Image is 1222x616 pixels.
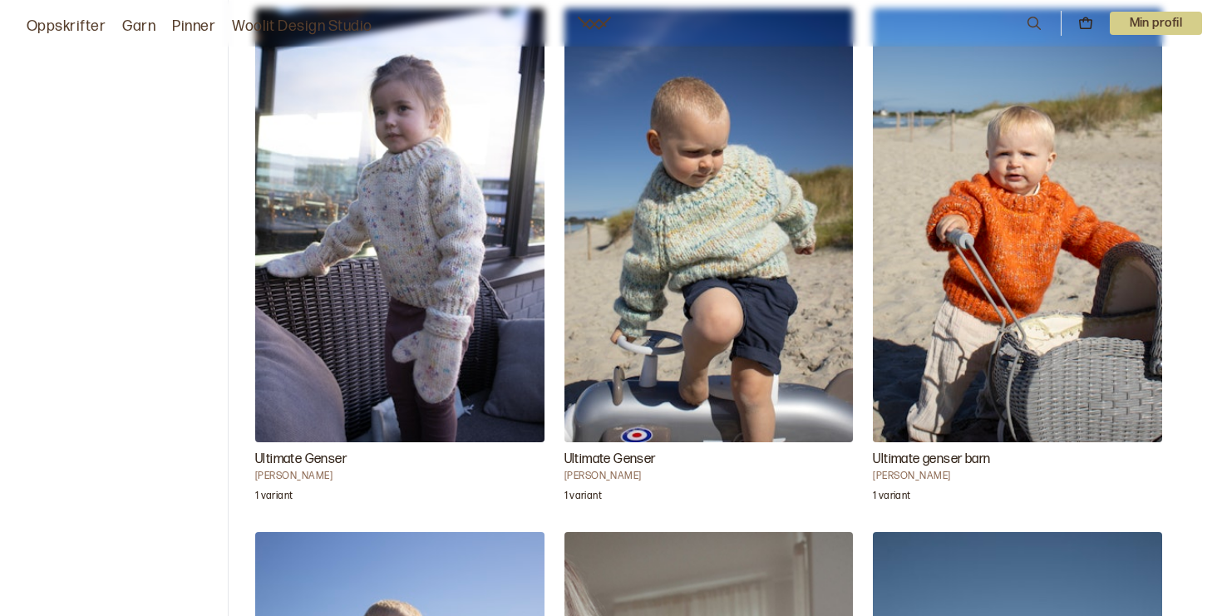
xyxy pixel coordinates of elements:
[873,490,910,506] p: 1 variant
[564,490,602,506] p: 1 variant
[255,8,544,512] a: Ultimate Genser
[564,450,854,470] h3: Ultimate Genser
[578,17,611,30] a: Woolit
[27,15,106,38] a: Oppskrifter
[873,470,1162,483] h4: [PERSON_NAME]
[1110,12,1203,35] button: User dropdown
[172,15,215,38] a: Pinner
[564,8,854,512] a: Ultimate Genser
[873,8,1162,512] a: Ultimate genser barn
[564,8,854,442] img: Brit Frafjord ØrstavikUltimate Genser
[1110,12,1203,35] p: Min profil
[255,470,544,483] h4: [PERSON_NAME]
[873,450,1162,470] h3: Ultimate genser barn
[564,470,854,483] h4: [PERSON_NAME]
[232,15,372,38] a: Woolit Design Studio
[255,450,544,470] h3: Ultimate Genser
[122,15,155,38] a: Garn
[255,490,293,506] p: 1 variant
[873,8,1162,441] img: Brit Frafjord ØrstavikUltimate genser barn
[255,8,544,441] img: Brit Frafjord ØrstavikUltimate Genser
